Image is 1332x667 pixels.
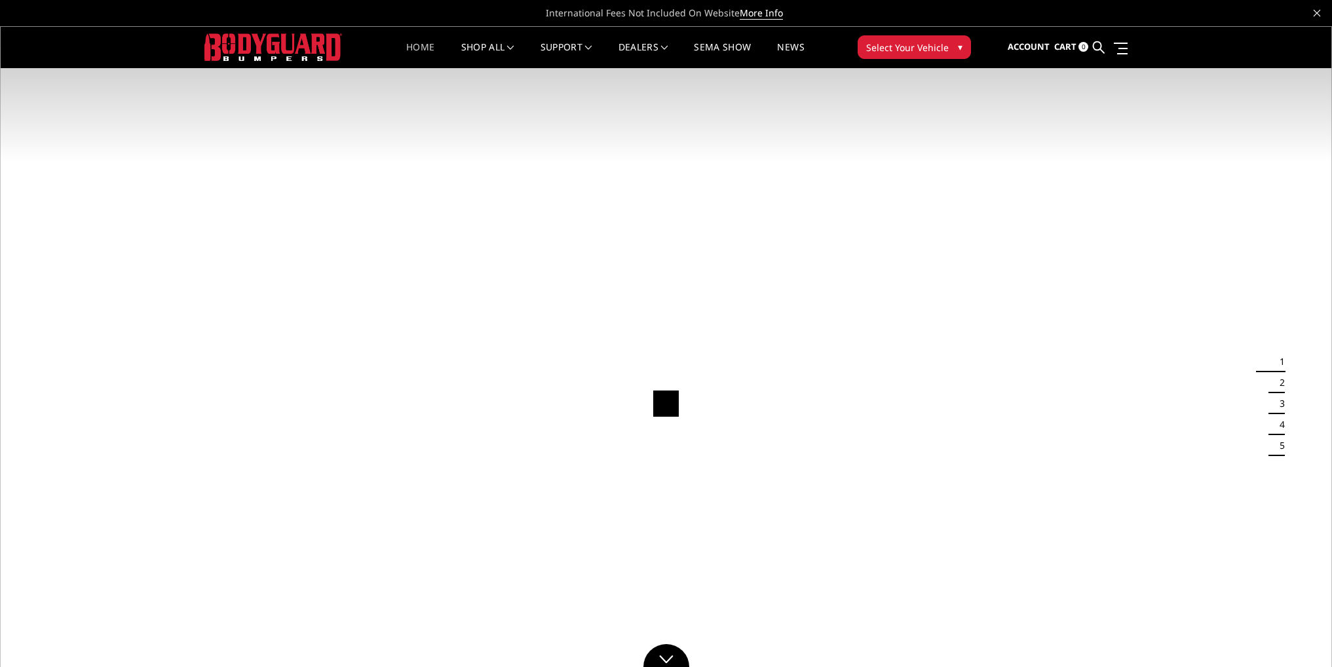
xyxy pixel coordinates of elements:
button: Select Your Vehicle [858,35,971,59]
span: Cart [1054,41,1076,52]
img: BODYGUARD BUMPERS [204,33,342,60]
a: Home [406,43,434,68]
a: shop all [461,43,514,68]
a: Dealers [618,43,668,68]
span: 0 [1078,42,1088,52]
a: Click to Down [643,644,689,667]
a: SEMA Show [694,43,751,68]
a: News [777,43,804,68]
button: 5 of 5 [1272,435,1285,456]
button: 1 of 5 [1272,351,1285,372]
span: Account [1008,41,1050,52]
button: 2 of 5 [1272,372,1285,393]
a: Support [541,43,592,68]
span: Select Your Vehicle [866,41,949,54]
span: ▾ [958,40,962,54]
button: 4 of 5 [1272,414,1285,435]
a: Cart 0 [1054,29,1088,65]
a: Account [1008,29,1050,65]
button: 3 of 5 [1272,393,1285,414]
a: More Info [740,7,783,20]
